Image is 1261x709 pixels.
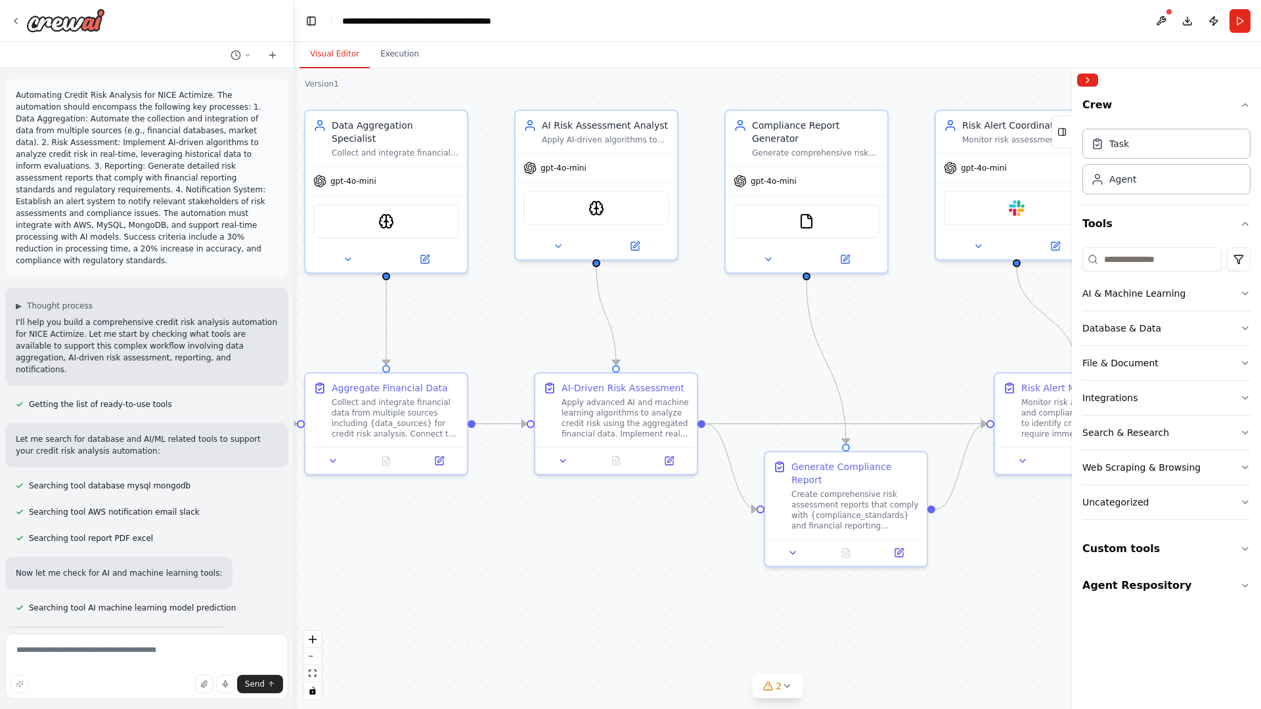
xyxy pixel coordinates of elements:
button: Open in side panel [1018,238,1092,254]
button: Web Scraping & Browsing [1082,450,1250,484]
button: Click to speak your automation idea [216,675,234,693]
button: Custom tools [1082,530,1250,567]
button: Open in side panel [416,453,462,469]
span: 2 [776,679,782,693]
span: gpt-4o-mini [541,163,586,173]
div: Risk Alert CoordinatorMonitor risk assessment results and trigger notifications to {stakeholder_g... [935,110,1099,261]
nav: breadcrumb [342,14,539,28]
button: AI & Machine Learning [1082,276,1250,311]
button: Search & Research [1082,416,1250,450]
div: Compliance Report Generator [752,119,879,145]
img: Slack [1009,200,1025,216]
button: File & Document [1082,346,1250,380]
p: I'll help you build a comprehensive credit risk analysis automation for NICE Actimize. Let me sta... [16,316,278,376]
div: Data Aggregation SpecialistCollect and integrate financial data from multiple sources including {... [304,110,468,274]
span: Searching tool AI machine learning model prediction [29,603,236,613]
button: Toggle Sidebar [1067,68,1077,709]
div: Generate Compliance Report [791,460,919,486]
img: FileReadTool [799,213,814,229]
div: Integrations [1082,391,1138,404]
button: Execution [370,41,430,68]
div: Task [1109,137,1129,150]
button: No output available [818,545,874,561]
button: Upload files [195,675,213,693]
button: fit view [304,665,321,682]
p: Now let me check for AI and machine learning tools: [16,567,222,579]
button: No output available [1048,453,1104,469]
button: toggle interactivity [304,682,321,699]
span: gpt-4o-mini [961,163,1007,173]
button: Open in side panel [387,251,462,267]
g: Edge from e0eee39a-8774-4c44-b047-0dadc0ad2f64 to 97482146-4332-40a3-a5d5-9ad09face46c [1010,267,1082,365]
g: Edge from 46f054ff-075b-49f5-81c3-a3d45f54cc42 to 97482146-4332-40a3-a5d5-9ad09face46c [935,418,986,516]
div: AI-Driven Risk AssessmentApply advanced AI and machine learning algorithms to analyze credit risk... [534,372,698,475]
div: Uncategorized [1082,496,1149,509]
button: Switch to previous chat [225,47,257,63]
div: Monitor risk assessment results and trigger notifications to {stakeholder_groups} when risk thres... [962,135,1090,145]
span: Send [245,679,265,689]
span: Thought process [27,301,93,311]
button: Tools [1082,205,1250,242]
g: Edge from 03820e79-dd51-4550-9d0b-975915ad160e to 46f054ff-075b-49f5-81c3-a3d45f54cc42 [800,280,852,444]
span: ▶ [16,301,22,311]
div: AI Risk Assessment Analyst [542,119,669,132]
div: Tools [1082,242,1250,530]
div: AI-Driven Risk Assessment [562,381,684,395]
button: 2 [753,674,803,698]
div: Create comprehensive risk assessment reports that comply with {compliance_standards} and financia... [791,489,919,531]
div: Risk Alert Management [1021,381,1128,395]
div: Risk Alert Coordinator [962,119,1090,132]
div: Risk Alert ManagementMonitor risk assessment results and compliance report findings to identify c... [994,372,1158,475]
div: Apply AI-driven algorithms to analyze credit risk in real-time using aggregated financial data an... [542,135,669,145]
p: Let me search for database and AI/ML related tools to support your credit risk analysis automation: [16,433,278,457]
button: Database & Data [1082,311,1250,345]
img: AIMindTool [588,200,604,216]
button: Start a new chat [262,47,283,63]
div: Aggregate Financial DataCollect and integrate financial data from multiple sources including {dat... [304,372,468,475]
span: gpt-4o-mini [751,176,797,186]
div: Collect and integrate financial data from multiple sources including {data_sources} for credit ri... [332,397,459,439]
div: Crew [1082,123,1250,205]
g: Edge from triggers to b634e5ca-b0a8-4ebc-9178-09a6dae31962 [245,383,297,431]
g: Edge from 99351034-c555-495c-a8ac-241196a3d3d9 to ebe00e28-2c00-4e66-8489-11bad0d7123c [590,267,623,365]
div: Database & Data [1082,322,1161,335]
button: zoom in [304,631,321,648]
button: No output available [588,453,644,469]
span: gpt-4o-mini [330,176,376,186]
button: Crew [1082,92,1250,123]
div: Data Aggregation Specialist [332,119,459,145]
g: Edge from b634e5ca-b0a8-4ebc-9178-09a6dae31962 to ebe00e28-2c00-4e66-8489-11bad0d7123c [476,418,527,431]
g: Edge from ebe00e28-2c00-4e66-8489-11bad0d7123c to 97482146-4332-40a3-a5d5-9ad09face46c [705,418,986,431]
div: Generate comprehensive risk assessment reports that comply with financial reporting standards and... [752,148,879,158]
p: Automating Credit Risk Analysis for NICE Actimize. The automation should encompass the following ... [16,89,278,267]
button: Send [237,675,283,693]
div: AI Risk Assessment AnalystApply AI-driven algorithms to analyze credit risk in real-time using ag... [514,110,678,261]
div: File & Document [1082,356,1159,370]
button: Improve this prompt [11,675,29,693]
div: Aggregate Financial Data [332,381,448,395]
button: Open in side panel [598,238,672,254]
div: Agent [1109,173,1136,186]
button: Hide left sidebar [302,12,321,30]
button: Agent Respository [1082,567,1250,604]
div: Apply advanced AI and machine learning algorithms to analyze credit risk using the aggregated fin... [562,397,689,439]
button: ▶Thought process [16,301,93,311]
div: Search & Research [1082,426,1169,439]
div: AI & Machine Learning [1082,287,1185,300]
div: React Flow controls [304,631,321,699]
g: Edge from ebe00e28-2c00-4e66-8489-11bad0d7123c to 46f054ff-075b-49f5-81c3-a3d45f54cc42 [705,418,757,516]
span: Getting the list of ready-to-use tools [29,399,172,410]
button: Open in side panel [808,251,882,267]
button: Visual Editor [299,41,370,68]
span: Searching tool AWS notification email slack [29,507,200,517]
div: Web Scraping & Browsing [1082,461,1201,474]
g: Edge from 6ab140b3-cdb1-44e4-b6fd-c34e28435f91 to b634e5ca-b0a8-4ebc-9178-09a6dae31962 [380,280,393,365]
button: Collapse right sidebar [1077,74,1098,87]
div: Monitor risk assessment results and compliance report findings to identify critical alerts that r... [1021,397,1149,439]
button: Open in side panel [876,545,921,561]
img: AIMindTool [378,213,394,229]
button: Open in side panel [646,453,692,469]
img: Logo [26,9,105,32]
div: Version 1 [305,79,339,89]
div: Collect and integrate financial data from multiple sources including {data_sources} databases. Ag... [332,148,459,158]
